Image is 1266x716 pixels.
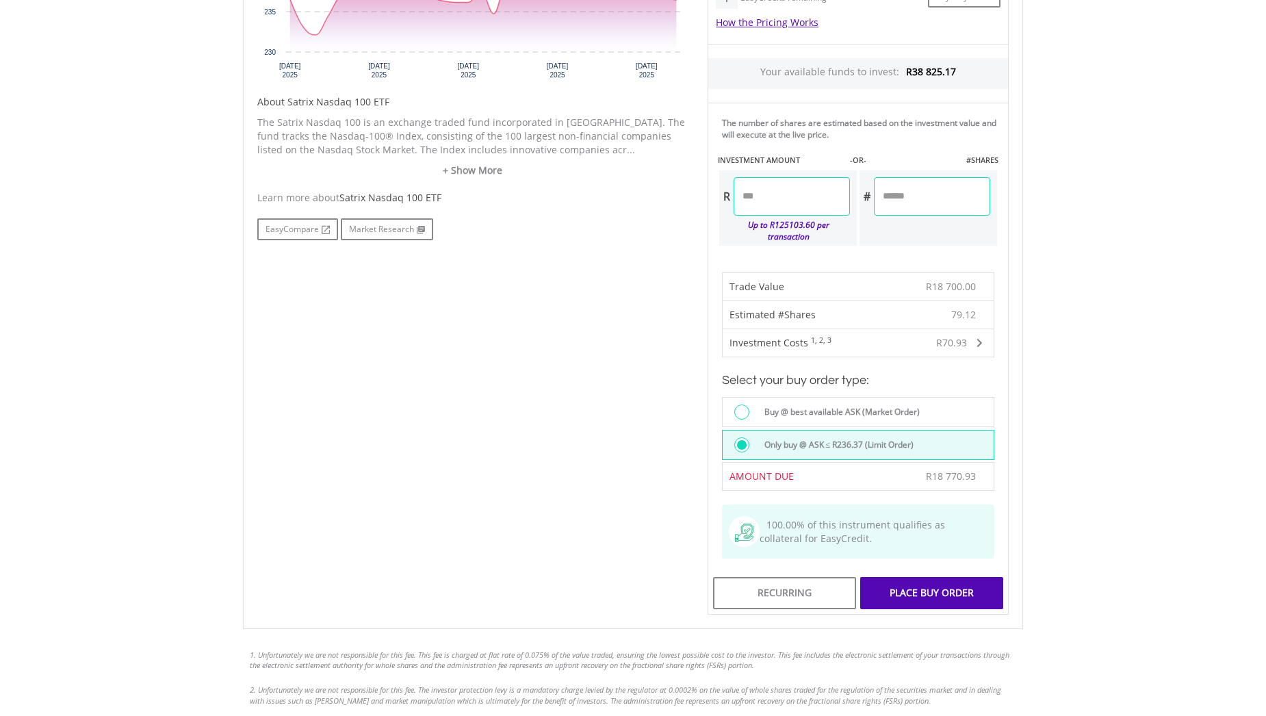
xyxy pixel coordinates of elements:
[719,216,850,246] div: Up to R125103.60 per transaction
[811,335,831,345] sup: 1, 2, 3
[906,65,956,78] span: R38 825.17
[264,8,276,16] text: 235
[926,470,976,483] span: R18 770.93
[756,437,914,452] label: Only buy @ ASK ≤ R236.37 (Limit Order)
[951,308,976,322] span: 79.12
[257,218,338,240] a: EasyCompare
[966,155,998,166] label: #SHARES
[250,685,1016,706] li: 2. Unfortunately we are not responsible for this fee. The investor protection levy is a mandatory...
[257,116,687,157] p: The Satrix Nasdaq 100 is an exchange traded fund incorporated in [GEOGRAPHIC_DATA]. The fund trac...
[458,62,480,79] text: [DATE] 2025
[257,191,687,205] div: Learn more about
[850,155,866,166] label: -OR-
[257,95,687,109] h5: About Satrix Nasdaq 100 ETF
[341,218,433,240] a: Market Research
[716,16,818,29] a: How the Pricing Works
[708,58,1008,89] div: Your available funds to invest:
[264,49,276,56] text: 230
[735,524,753,542] img: collateral-qualifying-green.svg
[368,62,390,79] text: [DATE] 2025
[926,280,976,293] span: R18 700.00
[729,470,794,483] span: AMOUNT DUE
[279,62,301,79] text: [DATE] 2025
[257,164,687,177] a: + Show More
[860,577,1003,609] div: Place Buy Order
[718,155,800,166] label: INVESTMENT AMOUNT
[339,191,441,204] span: Satrix Nasdaq 100 ETF
[936,336,967,349] span: R70.93
[860,177,874,216] div: #
[760,518,945,545] span: 100.00% of this instrument qualifies as collateral for EasyCredit.
[722,117,1003,140] div: The number of shares are estimated based on the investment value and will execute at the live price.
[719,177,734,216] div: R
[756,405,920,420] label: Buy @ best available ASK (Market Order)
[729,280,784,293] span: Trade Value
[722,371,994,390] h3: Select your buy order type:
[713,577,856,609] div: Recurring
[729,308,816,321] span: Estimated #Shares
[729,336,808,349] span: Investment Costs
[636,62,658,79] text: [DATE] 2025
[547,62,569,79] text: [DATE] 2025
[250,650,1016,671] li: 1. Unfortunately we are not responsible for this fee. This fee is charged at flat rate of 0.075% ...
